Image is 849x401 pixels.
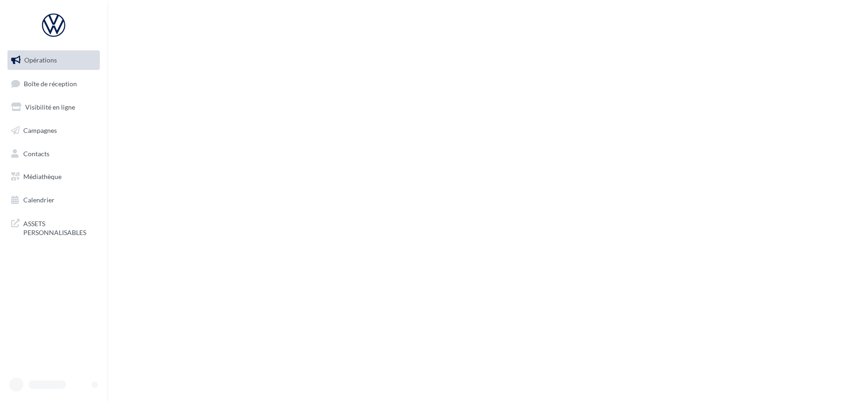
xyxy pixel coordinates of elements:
[23,126,57,134] span: Campagnes
[25,103,75,111] span: Visibilité en ligne
[6,121,102,140] a: Campagnes
[6,167,102,187] a: Médiathèque
[6,50,102,70] a: Opérations
[6,97,102,117] a: Visibilité en ligne
[6,144,102,164] a: Contacts
[23,217,96,237] span: ASSETS PERSONNALISABLES
[23,173,62,180] span: Médiathèque
[24,79,77,87] span: Boîte de réception
[24,56,57,64] span: Opérations
[6,190,102,210] a: Calendrier
[23,149,49,157] span: Contacts
[6,214,102,241] a: ASSETS PERSONNALISABLES
[6,74,102,94] a: Boîte de réception
[23,196,55,204] span: Calendrier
